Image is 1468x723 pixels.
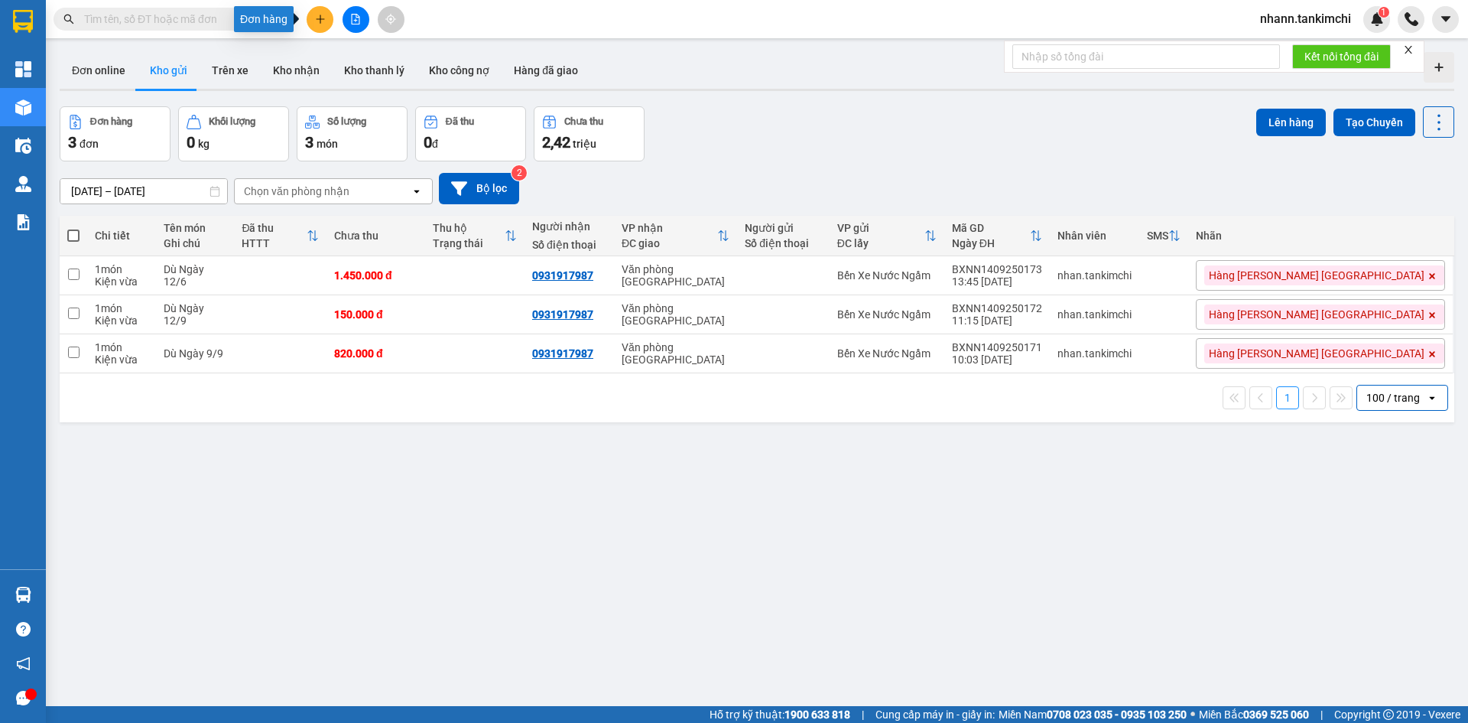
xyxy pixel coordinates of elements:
div: Đơn hàng [234,6,294,32]
span: đơn [80,138,99,150]
th: Toggle SortBy [830,216,944,256]
div: 1 món [95,263,148,275]
button: Đơn hàng3đơn [60,106,171,161]
div: Thu hộ [433,222,505,234]
span: 1 [1381,7,1386,18]
div: 100 / trang [1366,390,1420,405]
div: Người gửi [745,222,822,234]
div: SMS [1147,230,1168,242]
span: copyright [1383,709,1394,720]
div: Chưa thu [564,116,603,127]
div: Dù Ngày 12/9 [164,302,226,327]
div: Trạng thái [433,237,505,249]
div: 11:15 [DATE] [952,314,1042,327]
button: Số lượng3món [297,106,408,161]
th: Toggle SortBy [1139,216,1188,256]
div: Mã GD [952,222,1030,234]
span: Hỗ trợ kỹ thuật: [710,706,850,723]
span: Hàng [PERSON_NAME] [GEOGRAPHIC_DATA] [1209,347,1424,360]
th: Toggle SortBy [425,216,525,256]
div: BXNN1409250173 [952,263,1042,275]
div: Chưa thu [334,230,418,242]
div: Chọn văn phòng nhận [244,184,349,199]
span: notification [16,656,31,671]
div: Khối lượng [209,116,255,127]
div: Kiện vừa [95,314,148,327]
sup: 2 [512,165,527,181]
span: | [862,706,864,723]
span: search [63,14,74,24]
div: Văn phòng [GEOGRAPHIC_DATA] [622,263,729,288]
img: phone-icon [1405,12,1418,26]
span: kg [198,138,209,150]
span: triệu [573,138,596,150]
button: plus [307,6,333,33]
div: VP gửi [837,222,924,234]
div: 0931917987 [532,347,593,360]
div: Số lượng [327,116,366,127]
button: 1 [1276,386,1299,409]
th: Toggle SortBy [614,216,737,256]
span: aim [385,14,396,24]
div: Văn phòng [GEOGRAPHIC_DATA] [622,341,729,366]
div: Dù Ngày 12/6 [164,263,226,288]
div: nhan.tankimchi [1057,347,1132,360]
div: Đơn hàng [90,116,132,127]
button: Kết nối tổng đài [1292,44,1391,69]
img: warehouse-icon [15,99,31,116]
div: 0931917987 [532,269,593,282]
button: Kho thanh lý [332,52,417,89]
button: caret-down [1432,6,1459,33]
span: question-circle [16,622,31,637]
span: món [317,138,338,150]
button: Hàng đã giao [502,52,590,89]
div: Bến Xe Nước Ngầm [837,347,937,360]
span: Miền Bắc [1199,706,1309,723]
strong: 0708 023 035 - 0935 103 250 [1047,708,1187,721]
button: Khối lượng0kg [178,106,289,161]
div: Nhãn [1196,230,1445,242]
img: dashboard-icon [15,61,31,77]
div: Người nhận [532,220,606,233]
button: Tạo Chuyến [1333,109,1415,136]
button: aim [378,6,404,33]
div: BXNN1409250171 [952,341,1042,353]
button: Bộ lọc [439,173,519,204]
div: 13:45 [DATE] [952,275,1042,288]
div: HTTT [242,237,307,249]
div: nhan.tankimchi [1057,269,1132,282]
img: warehouse-icon [15,138,31,154]
button: Chưa thu2,42 triệu [534,106,645,161]
span: 0 [187,133,195,151]
span: Miền Nam [999,706,1187,723]
span: 0 [424,133,432,151]
button: Kho công nợ [417,52,502,89]
div: Đã thu [242,222,307,234]
div: Số điện thoại [532,239,606,251]
button: file-add [343,6,369,33]
span: Hàng [PERSON_NAME] [GEOGRAPHIC_DATA] [1209,269,1424,282]
div: Ngày ĐH [952,237,1030,249]
img: logo-vxr [13,10,33,33]
span: | [1320,706,1323,723]
div: nhan.tankimchi [1057,308,1132,321]
th: Toggle SortBy [944,216,1050,256]
div: 820.000 đ [334,347,418,360]
span: 2,42 [542,133,570,151]
span: message [16,691,31,705]
th: Toggle SortBy [234,216,326,256]
div: Chi tiết [95,230,148,242]
span: đ [432,138,438,150]
svg: open [411,185,423,197]
button: Lên hàng [1256,109,1326,136]
div: Ghi chú [164,237,226,249]
div: 0931917987 [532,308,593,321]
sup: 1 [1379,7,1389,18]
div: Nhân viên [1057,230,1132,242]
span: Cung cấp máy in - giấy in: [875,706,995,723]
svg: open [1426,392,1438,404]
span: 3 [68,133,76,151]
div: 1.450.000 đ [334,269,418,282]
strong: 1900 633 818 [784,708,850,721]
button: Kho nhận [261,52,332,89]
